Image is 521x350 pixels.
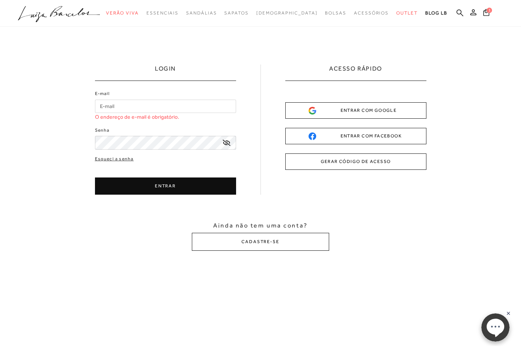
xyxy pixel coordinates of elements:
[425,10,447,16] span: BLOG LB
[487,8,492,13] span: 1
[95,100,236,113] input: E-mail
[396,6,418,20] a: noSubCategoriesText
[186,6,217,20] a: noSubCategoriesText
[285,153,426,170] button: GERAR CÓDIGO DE ACESSO
[224,6,248,20] a: noSubCategoriesText
[95,113,179,121] span: O endereço de e-mail é obrigatório.
[354,10,389,16] span: Acessórios
[155,65,176,81] h1: LOGIN
[224,10,248,16] span: Sapatos
[146,6,178,20] a: noSubCategoriesText
[186,10,217,16] span: Sandálias
[95,90,110,97] label: E-mail
[256,6,318,20] a: noSubCategoriesText
[95,127,110,134] label: Senha
[325,6,346,20] a: noSubCategoriesText
[325,10,346,16] span: Bolsas
[146,10,178,16] span: Essenciais
[285,102,426,119] button: ENTRAR COM GOOGLE
[354,6,389,20] a: noSubCategoriesText
[481,8,492,19] button: 1
[425,6,447,20] a: BLOG LB
[106,10,139,16] span: Verão Viva
[309,106,403,115] div: ENTRAR COM GOOGLE
[106,6,139,20] a: noSubCategoriesText
[223,140,230,145] a: exibir senha
[95,177,236,195] button: ENTRAR
[285,128,426,144] button: ENTRAR COM FACEBOOK
[95,155,134,163] a: Esqueci a senha
[309,132,403,140] div: ENTRAR COM FACEBOOK
[329,65,382,81] h2: ACESSO RÁPIDO
[256,10,318,16] span: [DEMOGRAPHIC_DATA]
[213,221,307,230] span: Ainda não tem uma conta?
[192,233,329,251] button: CADASTRE-SE
[396,10,418,16] span: Outlet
